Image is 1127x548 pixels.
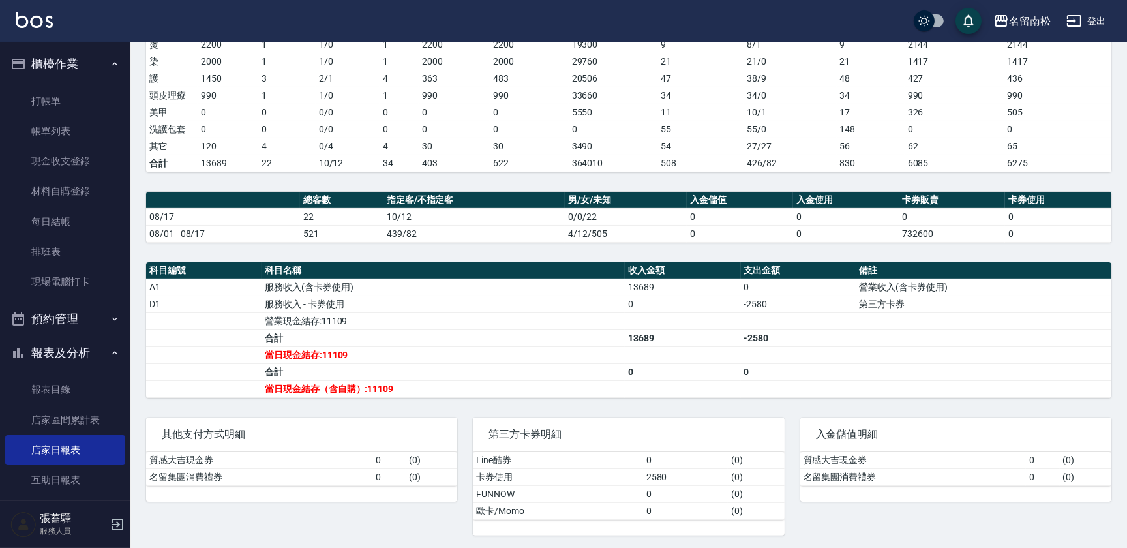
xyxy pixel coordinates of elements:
button: 登出 [1061,9,1111,33]
td: 13689 [625,329,740,346]
td: A1 [146,279,262,296]
td: 622 [490,155,568,172]
td: 436 [1004,70,1111,87]
td: ( 0 ) [728,468,785,485]
td: 21 [837,53,905,70]
td: 22 [258,155,316,172]
table: a dense table [146,452,457,486]
td: 3490 [569,138,658,155]
a: 現金收支登錄 [5,146,125,176]
td: 4 [258,138,316,155]
td: 120 [198,138,258,155]
td: ( 0 ) [728,452,785,469]
td: 2580 [643,468,728,485]
td: 21 / 0 [744,53,836,70]
table: a dense table [146,192,1111,243]
td: -2580 [741,329,856,346]
td: 34 [837,87,905,104]
td: 990 [419,87,490,104]
td: 質感大吉現金券 [146,452,372,469]
td: 0 [258,121,316,138]
td: 0 [793,208,899,225]
td: 19300 [569,36,658,53]
td: 營業現金結存:11109 [262,312,625,329]
button: save [955,8,982,34]
td: 34 [657,87,744,104]
td: 0 / 0 [316,121,380,138]
td: 0 [643,452,728,469]
td: 505 [1004,104,1111,121]
td: ( 0 ) [728,485,785,502]
div: 名留南松 [1009,13,1051,29]
td: 47 [657,70,744,87]
td: 439/82 [383,225,565,242]
td: 質感大吉現金券 [800,452,1027,469]
td: 326 [905,104,1004,121]
td: 2200 [419,36,490,53]
td: 1 [258,53,316,70]
th: 卡券販賣 [899,192,1006,209]
td: 0 [1026,468,1059,485]
td: 830 [837,155,905,172]
a: 帳單列表 [5,116,125,146]
th: 科目名稱 [262,262,625,279]
td: 0 [899,208,1006,225]
th: 指定客/不指定客 [383,192,565,209]
td: 1 [380,53,419,70]
td: 0 [380,104,419,121]
th: 支出金額 [741,262,856,279]
td: 服務收入(含卡券使用) [262,279,625,296]
td: 148 [837,121,905,138]
td: 0 [687,208,793,225]
td: 0 [625,296,740,312]
td: 當日現金結存（含自購）:11109 [262,380,625,397]
a: 店家區間累計表 [5,405,125,435]
td: 29760 [569,53,658,70]
td: 10 / 1 [744,104,836,121]
td: 0 [372,468,406,485]
td: 0 [741,279,856,296]
td: 403 [419,155,490,172]
td: 6275 [1004,155,1111,172]
button: 預約管理 [5,302,125,336]
img: Person [10,511,37,538]
td: 0 [905,121,1004,138]
td: 2144 [1004,36,1111,53]
span: 第三方卡券明細 [488,428,768,441]
td: 5550 [569,104,658,121]
td: 0 [490,104,568,121]
td: 3 [258,70,316,87]
td: ( 0 ) [406,452,457,469]
td: 4/12/505 [565,225,687,242]
a: 店家日報表 [5,435,125,465]
td: 990 [198,87,258,104]
td: 0 [793,225,899,242]
td: 0 / 4 [316,138,380,155]
td: 1 [258,36,316,53]
td: 364010 [569,155,658,172]
td: 9 [657,36,744,53]
td: 8 / 1 [744,36,836,53]
td: 護 [146,70,198,87]
td: 2200 [198,36,258,53]
td: 美甲 [146,104,198,121]
td: 燙 [146,36,198,53]
td: 27 / 27 [744,138,836,155]
td: 合計 [262,363,625,380]
img: Logo [16,12,53,28]
td: 990 [490,87,568,104]
td: 13689 [625,279,740,296]
a: 互助日報表 [5,465,125,495]
td: 1450 [198,70,258,87]
td: 30 [490,138,568,155]
button: 報表及分析 [5,336,125,370]
td: 1 / 0 [316,87,380,104]
td: 55 / 0 [744,121,836,138]
td: 0 [490,121,568,138]
td: 0 [643,502,728,519]
td: 13689 [198,155,258,172]
td: -2580 [741,296,856,312]
th: 卡券使用 [1005,192,1111,209]
td: 34 / 0 [744,87,836,104]
a: 互助排行榜 [5,495,125,525]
